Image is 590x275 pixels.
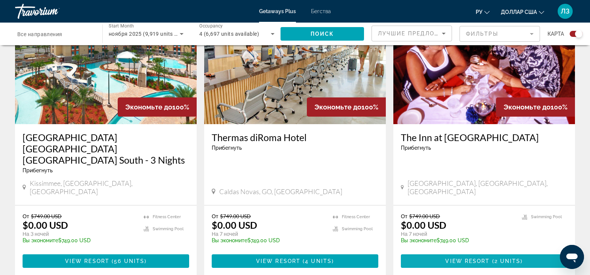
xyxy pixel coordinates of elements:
span: Экономьте до [314,103,361,111]
img: RGF1E01X.jpg [15,4,197,124]
button: Изменить валюту [501,6,544,17]
span: Swimming Pool [153,226,184,231]
span: [GEOGRAPHIC_DATA], [GEOGRAPHIC_DATA], [GEOGRAPHIC_DATA] [408,179,567,196]
span: $749.00 USD [31,213,62,219]
p: На 7 ночей [401,231,514,237]
font: доллар США [501,9,537,15]
span: Fitness Center [153,214,181,219]
span: Kissimmee, [GEOGRAPHIC_DATA], [GEOGRAPHIC_DATA] [30,179,189,196]
p: $749.00 USD [212,237,325,243]
span: Лучшие предложения [378,30,458,36]
span: Все направления [17,31,62,37]
span: Swimming Pool [531,214,562,219]
span: Экономьте до [504,103,551,111]
span: От [401,213,407,219]
p: $0.00 USD [401,219,446,231]
iframe: Кнопка запуска окна обмена сообщениями [560,245,584,269]
span: ноября 2025 (9,919 units available) [109,31,198,37]
span: ( ) [490,258,523,264]
span: View Resort [65,258,109,264]
span: Swimming Pool [342,226,373,231]
p: На 3 ночей [23,231,136,237]
img: 0791O06X.jpg [393,4,575,124]
span: ( ) [300,258,334,264]
a: The Inn at [GEOGRAPHIC_DATA] [401,132,567,143]
p: $749.00 USD [401,237,514,243]
button: Изменить язык [476,6,490,17]
span: 4 units [305,258,332,264]
a: [GEOGRAPHIC_DATA] [GEOGRAPHIC_DATA] [GEOGRAPHIC_DATA] South - 3 Nights [23,132,189,166]
span: Occupancy [199,23,223,29]
span: Вы экономите [401,237,437,243]
span: 2 units [494,258,521,264]
p: На 7 ночей [212,231,325,237]
span: Caldas Novas, GO, [GEOGRAPHIC_DATA] [219,187,342,196]
span: View Resort [445,258,490,264]
img: C069O01X.jpg [204,4,386,124]
span: Start Month [109,23,134,29]
p: $749.00 USD [23,237,136,243]
a: Травориум [15,2,90,21]
button: View Resort(4 units) [212,254,378,268]
span: View Resort [256,258,300,264]
span: 56 units [114,258,144,264]
button: View Resort(2 units) [401,254,567,268]
span: $749.00 USD [220,213,251,219]
button: View Resort(56 units) [23,254,189,268]
span: 4 (6,697 units available) [199,31,259,37]
span: Прибегнуть [23,167,53,173]
a: Thermas diRoma Hotel [212,132,378,143]
span: От [212,213,218,219]
a: Getaways Plus [259,8,296,14]
mat-select: Sort by [378,29,446,38]
span: Вы экономите [212,237,247,243]
button: Поиск [281,27,364,41]
span: Fitness Center [342,214,370,219]
button: Меню пользователя [555,3,575,19]
span: карта [548,29,564,39]
span: От [23,213,29,219]
span: Экономьте до [125,103,172,111]
font: ЛЗ [561,7,570,15]
font: ру [476,9,482,15]
span: ( ) [109,258,147,264]
div: 100% [496,97,575,117]
span: Поиск [311,31,334,37]
p: $0.00 USD [23,219,68,231]
a: Бегства [311,8,331,14]
p: $0.00 USD [212,219,257,231]
div: 100% [118,97,197,117]
span: $749.00 USD [409,213,440,219]
span: Прибегнуть [212,145,242,151]
span: Вы экономите [23,237,58,243]
div: 100% [307,97,386,117]
button: Filter [460,26,540,42]
span: Прибегнуть [401,145,431,151]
